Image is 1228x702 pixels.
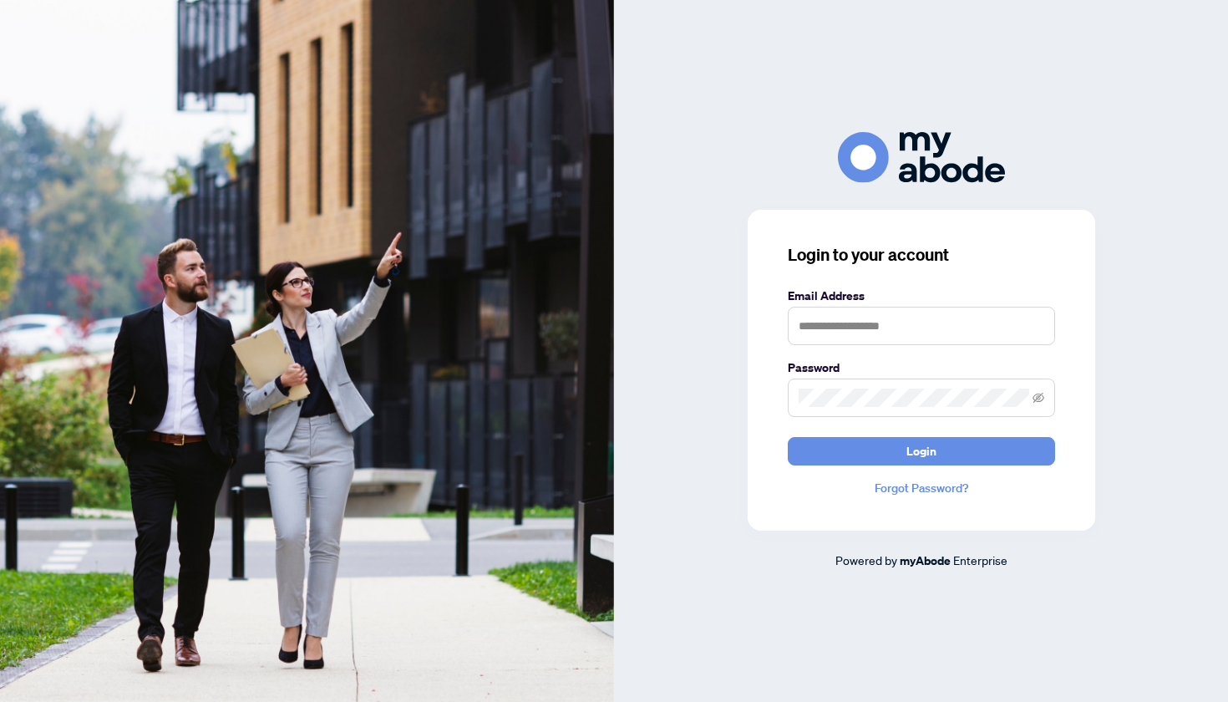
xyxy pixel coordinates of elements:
label: Email Address [788,287,1055,305]
h3: Login to your account [788,243,1055,267]
label: Password [788,359,1055,377]
span: Powered by [835,552,897,567]
button: Login [788,437,1055,465]
a: Forgot Password? [788,479,1055,497]
span: Enterprise [953,552,1007,567]
img: ma-logo [838,132,1005,183]
a: myAbode [900,552,951,570]
span: Login [906,438,936,465]
span: eye-invisible [1033,392,1044,404]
